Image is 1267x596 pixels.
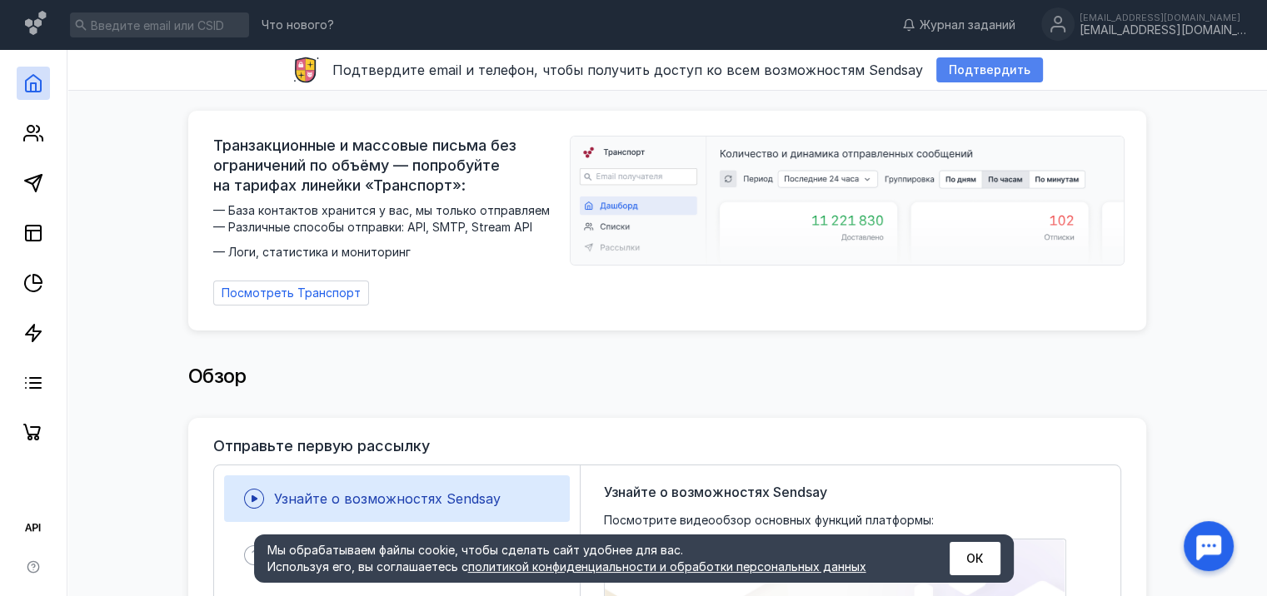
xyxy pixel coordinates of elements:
span: Транзакционные и массовые письма без ограничений по объёму — попробуйте на тарифах линейки «Транс... [213,136,560,196]
span: Подтвердите email и телефон, чтобы получить доступ ко всем возможностям Sendsay [332,62,923,78]
span: Посмотреть Транспорт [222,286,361,300]
div: [EMAIL_ADDRESS][DOMAIN_NAME] [1080,23,1246,37]
a: политикой конфиденциальности и обработки персональных данных [468,559,866,574]
input: Введите email или CSID [70,12,249,37]
a: Журнал заданий [894,17,1024,33]
img: dashboard-transport-banner [571,137,1124,265]
div: Мы обрабатываем файлы cookie, чтобы сделать сайт удобнее для вас. Используя его, вы соглашаетесь c [267,542,909,575]
span: 1 [252,547,257,564]
span: — База контактов хранится у вас, мы только отправляем — Различные способы отправки: API, SMTP, St... [213,202,560,261]
button: ОК [950,542,1000,575]
div: [EMAIL_ADDRESS][DOMAIN_NAME] [1080,12,1246,22]
span: Обзор [188,364,247,388]
h3: Отправьте первую рассылку [213,438,430,454]
button: Подтвердить [936,57,1043,82]
span: Подтвердить [949,63,1030,77]
span: Что нового? [262,19,334,31]
span: Посмотрите видеообзор основных функций платформы: [604,512,934,529]
span: Узнайте о возможностях Sendsay [604,482,827,502]
a: Посмотреть Транспорт [213,281,369,305]
a: Что нового? [253,19,342,31]
span: Журнал заданий [920,17,1015,33]
span: Узнайте о возможностях Sendsay [274,490,501,507]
